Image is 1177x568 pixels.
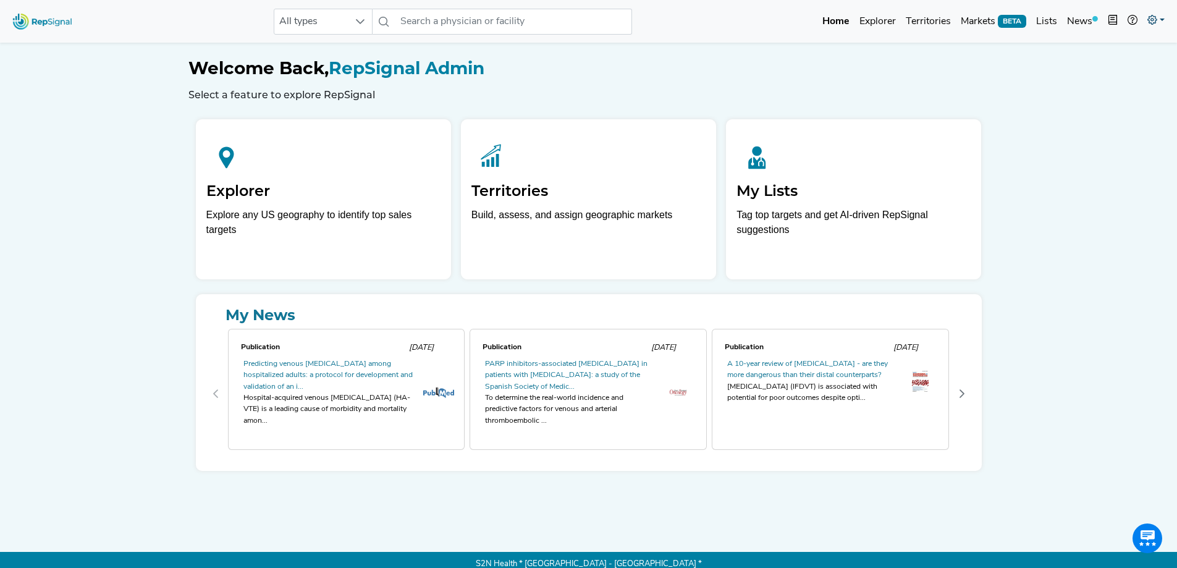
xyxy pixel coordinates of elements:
span: Welcome Back, [188,57,329,78]
h1: RepSignal Admin [188,58,989,79]
div: 0 [226,326,468,461]
div: Hospital-acquired venous [MEDICAL_DATA] (HA-VTE) is a leading cause of morbidity and mortality am... [243,392,413,426]
input: Search a physician or facility [395,9,631,35]
a: ExplorerExplore any US geography to identify top sales targets [196,119,451,279]
div: [MEDICAL_DATA] (IFDVT) is associated with potential for poor outcomes despite opti... [727,381,896,404]
span: All types [274,9,348,34]
div: To determine the real-world incidence and predictive factors for venous and arterial thromboembol... [485,392,654,426]
button: Intel Book [1103,9,1123,34]
button: Next Page [952,384,972,404]
div: 2 [709,326,951,461]
p: Tag top targets and get AI-driven RepSignal suggestions [736,208,971,244]
a: Lists [1031,9,1062,34]
h2: Explorer [206,182,441,200]
span: Publication [241,344,280,351]
span: Publication [725,344,764,351]
a: My ListsTag top targets and get AI-driven RepSignal suggestions [726,119,981,279]
img: th [670,389,686,395]
a: Predicting venous [MEDICAL_DATA] among hospitalized adults: a protocol for development and valida... [243,360,413,391]
span: [DATE] [409,344,434,352]
p: Build, assess, and assign geographic markets [471,208,706,244]
a: Home [817,9,854,34]
a: PARP inhibitors-associated [MEDICAL_DATA] in patients with [MEDICAL_DATA]: a study of the Spanish... [485,360,648,391]
img: pubmed_logo.fab3c44c.png [423,387,454,398]
span: [DATE] [651,344,676,352]
h2: My Lists [736,182,971,200]
a: TerritoriesBuild, assess, and assign geographic markets [461,119,716,279]
span: Publication [483,344,521,351]
div: 1 [467,326,709,461]
div: Explore any US geography to identify top sales targets [206,208,441,237]
a: News [1062,9,1103,34]
a: Explorer [854,9,901,34]
span: [DATE] [893,344,918,352]
span: BETA [998,15,1026,27]
img: OIP.5a_xzKn2mQikwpSUgbODLQAAAA [912,371,929,391]
h2: Territories [471,182,706,200]
a: A 10-year review of [MEDICAL_DATA] - are they more dangerous than their distal counterparts? [727,360,888,379]
a: My News [206,304,972,326]
h6: Select a feature to explore RepSignal [188,89,989,101]
a: Territories [901,9,956,34]
a: MarketsBETA [956,9,1031,34]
